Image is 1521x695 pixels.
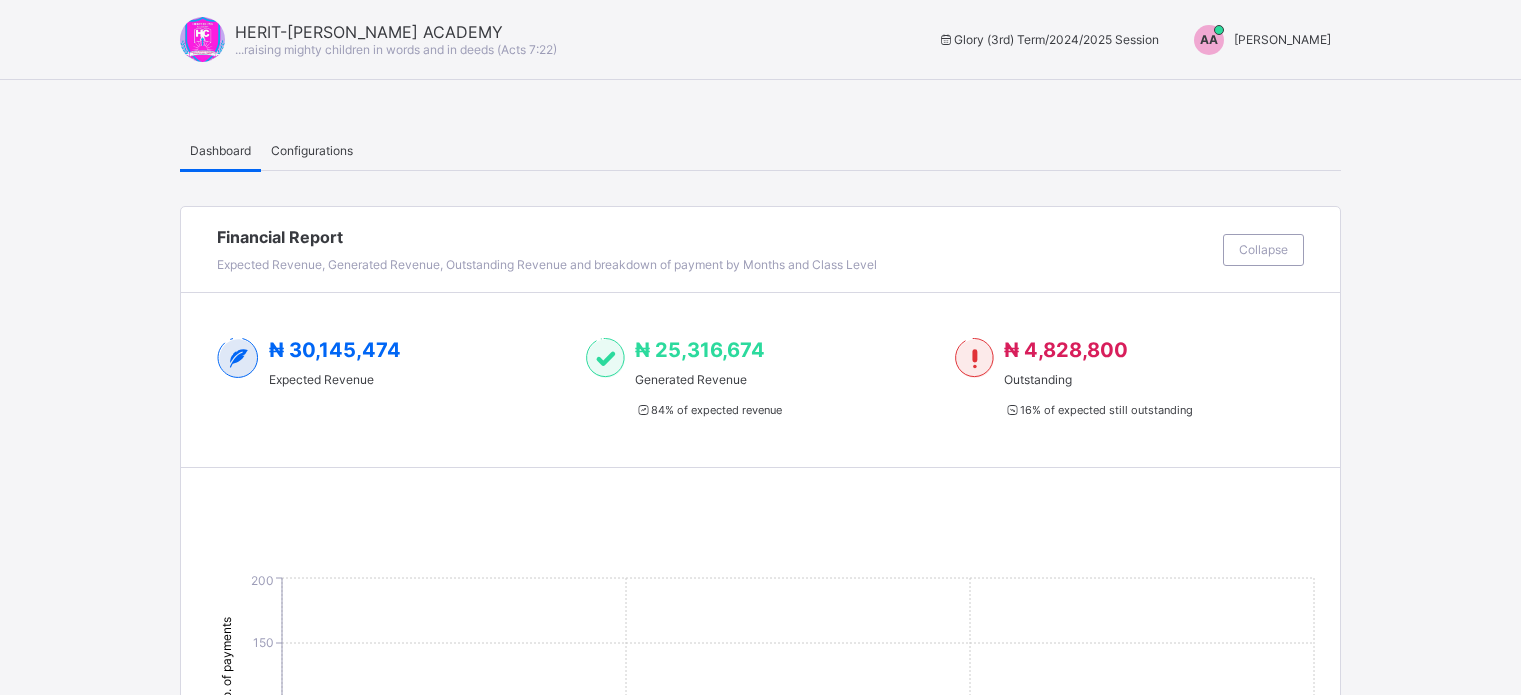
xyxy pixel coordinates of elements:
span: 84 % of expected revenue [635,403,781,417]
span: ₦ 4,828,800 [1004,338,1128,362]
span: AA [1200,32,1218,47]
img: expected-2.4343d3e9d0c965b919479240f3db56ac.svg [217,338,259,378]
span: Configurations [271,143,353,158]
span: HERIT-[PERSON_NAME] ACADEMY [235,22,557,42]
img: outstanding-1.146d663e52f09953f639664a84e30106.svg [955,338,994,378]
span: session/term information [937,32,1159,47]
span: ...raising mighty children in words and in deeds (Acts 7:22) [235,42,557,57]
span: 16 % of expected still outstanding [1004,403,1192,417]
img: paid-1.3eb1404cbcb1d3b736510a26bbfa3ccb.svg [586,338,625,378]
span: [PERSON_NAME] [1234,32,1331,47]
span: ₦ 30,145,474 [269,338,401,362]
span: Expected Revenue [269,372,401,387]
span: Financial Report [217,227,1213,247]
span: Expected Revenue, Generated Revenue, Outstanding Revenue and breakdown of payment by Months and C... [217,257,877,272]
tspan: 150 [253,635,274,650]
span: Dashboard [190,143,251,158]
tspan: 200 [251,573,274,588]
span: Collapse [1239,242,1288,257]
span: ₦ 25,316,674 [635,338,765,362]
span: Generated Revenue [635,372,781,387]
span: Outstanding [1004,372,1192,387]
